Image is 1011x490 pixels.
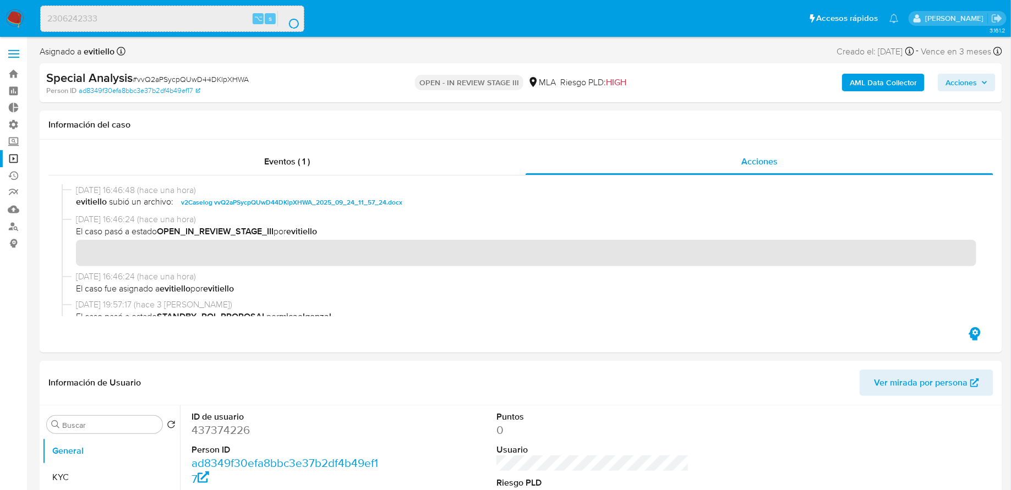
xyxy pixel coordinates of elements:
div: MLA [528,76,556,89]
span: Ver mirada por persona [874,370,968,396]
span: Acciones [741,155,778,168]
span: HIGH [606,76,626,89]
button: Acciones [938,74,996,91]
h1: Información de Usuario [48,377,141,388]
dd: 0 [496,422,689,438]
span: Asignado a [40,46,114,58]
a: ad8349f30efa8bbc3e37b2df4b49ef17 [79,86,200,96]
a: Salir [991,13,1003,24]
p: OPEN - IN REVIEW STAGE III [415,75,523,90]
a: ad8349f30efa8bbc3e37b2df4b49ef17 [192,455,378,486]
input: Buscar [62,420,158,430]
button: search-icon [277,11,300,26]
dt: Person ID [192,444,384,456]
h1: Información del caso [48,119,993,130]
button: Ver mirada por persona [860,370,993,396]
span: s [269,13,272,24]
a: Notificaciones [889,14,899,23]
dt: Riesgo PLD [496,477,689,489]
button: AML Data Collector [842,74,925,91]
b: AML Data Collector [850,74,917,91]
button: Volver al orden por defecto [167,420,176,432]
div: Creado el: [DATE] [837,44,914,59]
span: Accesos rápidos [817,13,878,24]
span: ⌥ [254,13,263,24]
dt: Usuario [496,444,689,456]
dt: Puntos [496,411,689,423]
dd: 437374226 [192,422,384,438]
span: Riesgo PLD: [560,76,626,89]
p: fabricio.bottalo@mercadolibre.com [925,13,987,24]
span: # vvQ2aPSycpQUwD44DKlpXHWA [133,74,249,85]
button: Buscar [51,420,60,429]
b: evitiello [81,45,114,58]
span: - [916,44,919,59]
span: Eventos ( 1 ) [264,155,310,168]
span: Acciones [946,74,977,91]
b: Person ID [46,86,76,96]
button: General [42,438,180,464]
b: Special Analysis [46,69,133,86]
dt: ID de usuario [192,411,384,423]
input: Buscar usuario o caso... [41,12,304,26]
span: Vence en 3 meses [921,46,992,58]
